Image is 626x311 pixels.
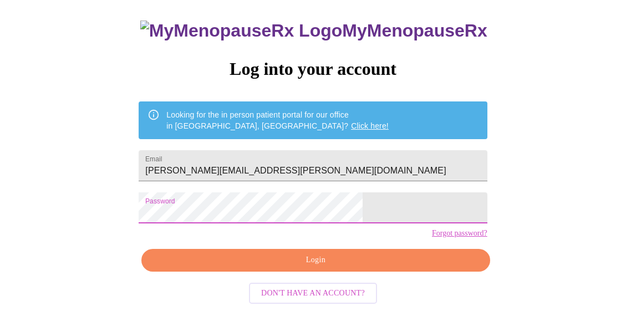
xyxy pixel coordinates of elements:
[249,283,377,304] button: Don't have an account?
[261,287,365,300] span: Don't have an account?
[246,288,380,297] a: Don't have an account?
[140,21,487,41] h3: MyMenopauseRx
[154,253,477,267] span: Login
[140,21,342,41] img: MyMenopauseRx Logo
[166,105,389,136] div: Looking for the in person patient portal for our office in [GEOGRAPHIC_DATA], [GEOGRAPHIC_DATA]?
[351,121,389,130] a: Click here!
[141,249,490,272] button: Login
[139,59,487,79] h3: Log into your account
[432,229,487,238] a: Forgot password?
